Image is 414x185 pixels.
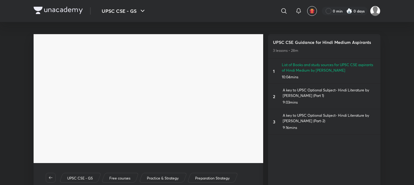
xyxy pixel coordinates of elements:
img: Company Logo [34,7,83,14]
p: List of Books and study sources for UPSC CSE aspirants of Hindi Medium by [PERSON_NAME] [282,62,376,73]
p: UPSC CSE - GS [67,176,93,181]
h6: 1 [273,68,278,74]
p: Free courses [109,176,130,181]
a: 3A key to UPSC Optional Subject- Hindi Literature by [PERSON_NAME] (Part-2)9:16mins [268,109,380,134]
img: avatar [309,8,315,14]
a: Company Logo [34,7,83,16]
p: 9:16mins [283,125,376,130]
button: avatar [307,6,317,16]
a: Practice & Strategy [146,176,180,181]
a: Free courses [108,176,132,181]
button: UPSC CSE - GS [98,5,150,17]
a: 1List of Books and study sources for UPSC CSE aspirants of Hindi Medium by [PERSON_NAME]10:04mins [268,59,380,84]
img: streak [346,8,352,14]
h6: 3 [273,119,279,125]
p: 10:04mins [282,74,376,80]
p: A key to UPSC Optional Subject- Hindi Literature by [PERSON_NAME] (Part 1) [283,87,376,98]
p: 9:03mins [283,100,376,105]
a: Preparation Strategy [194,176,231,181]
a: 2A key to UPSC Optional Subject- Hindi Literature by [PERSON_NAME] (Part 1)9:03mins [268,84,380,109]
p: Practice & Strategy [147,176,179,181]
a: UPSC CSE Guidance for Hindi Medium Aspirants [273,39,376,45]
p: 3 lessons • 28m [273,48,376,53]
a: UPSC CSE - GS [66,176,94,181]
h6: 2 [273,93,279,100]
img: gfdfd KUMAR [370,6,380,16]
p: A key to UPSC Optional Subject- Hindi Literature by [PERSON_NAME] (Part-2) [283,113,376,124]
p: Preparation Strategy [195,176,230,181]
